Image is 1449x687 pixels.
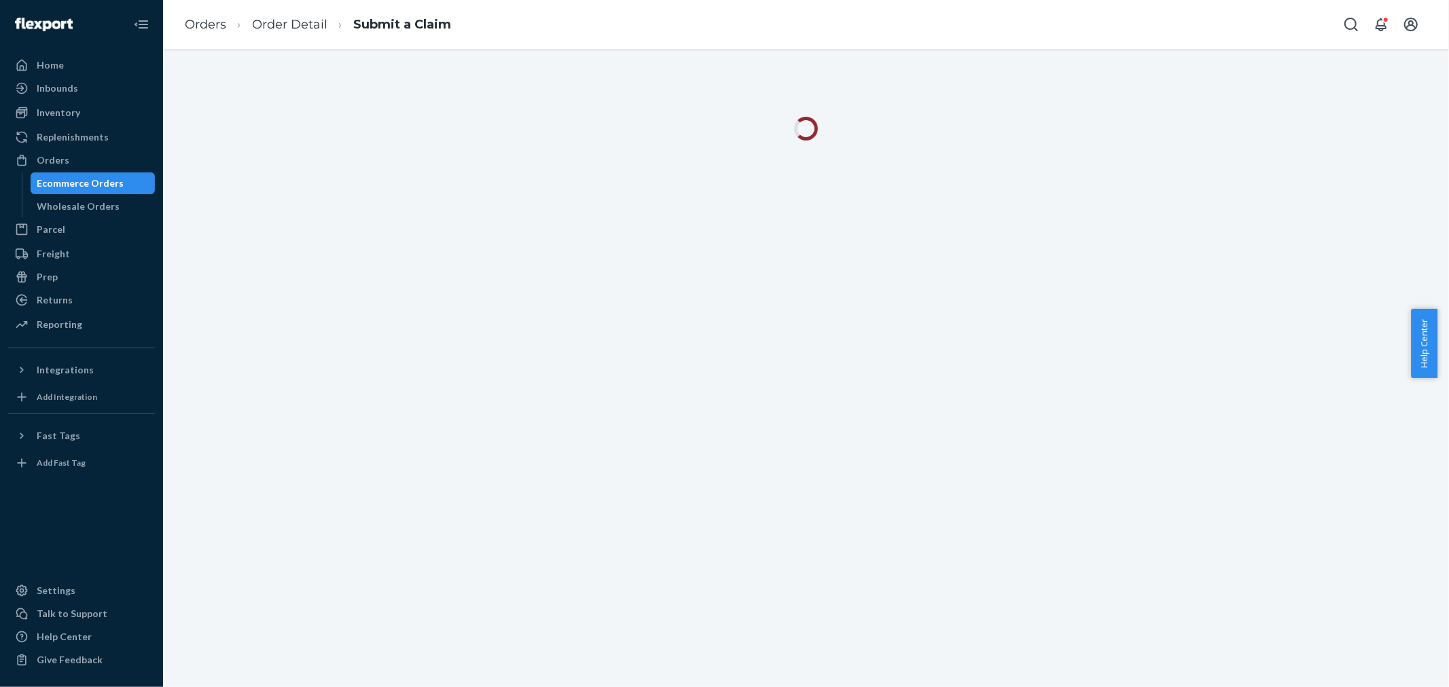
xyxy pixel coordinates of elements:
button: Give Feedback [8,649,155,671]
a: Order Detail [252,17,327,32]
button: Open notifications [1367,11,1395,38]
a: Home [8,54,155,76]
div: Help Center [37,630,92,644]
div: Add Fast Tag [37,457,86,468]
div: Inbounds [37,81,78,95]
div: Reporting [37,318,82,331]
div: Ecommerce Orders [37,177,124,190]
a: Talk to Support [8,603,155,625]
a: Help Center [8,626,155,648]
div: Fast Tags [37,429,80,443]
a: Orders [8,149,155,171]
a: Ecommerce Orders [31,172,156,194]
div: Talk to Support [37,607,107,620]
button: Close Navigation [128,11,155,38]
div: Prep [37,270,58,284]
a: Wholesale Orders [31,196,156,217]
a: Prep [8,266,155,288]
a: Settings [8,580,155,601]
div: Freight [37,247,70,261]
a: Returns [8,289,155,311]
a: Inbounds [8,77,155,99]
div: Wholesale Orders [37,200,120,213]
a: Add Fast Tag [8,452,155,474]
button: Open account menu [1397,11,1425,38]
a: Submit a Claim [353,17,451,32]
div: Home [37,58,64,72]
a: Replenishments [8,126,155,148]
div: Settings [37,584,75,597]
div: Returns [37,293,73,307]
a: Inventory [8,102,155,124]
div: Give Feedback [37,653,103,667]
a: Orders [185,17,226,32]
button: Help Center [1411,309,1437,378]
div: Parcel [37,223,65,236]
div: Add Integration [37,391,97,403]
a: Freight [8,243,155,265]
div: Orders [37,153,69,167]
a: Reporting [8,314,155,335]
button: Fast Tags [8,425,155,447]
ol: breadcrumbs [174,5,462,45]
div: Inventory [37,106,80,119]
div: Replenishments [37,130,109,144]
a: Parcel [8,219,155,240]
a: Add Integration [8,386,155,408]
div: Integrations [37,363,94,377]
button: Open Search Box [1338,11,1365,38]
img: Flexport logo [15,18,73,31]
button: Integrations [8,359,155,381]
